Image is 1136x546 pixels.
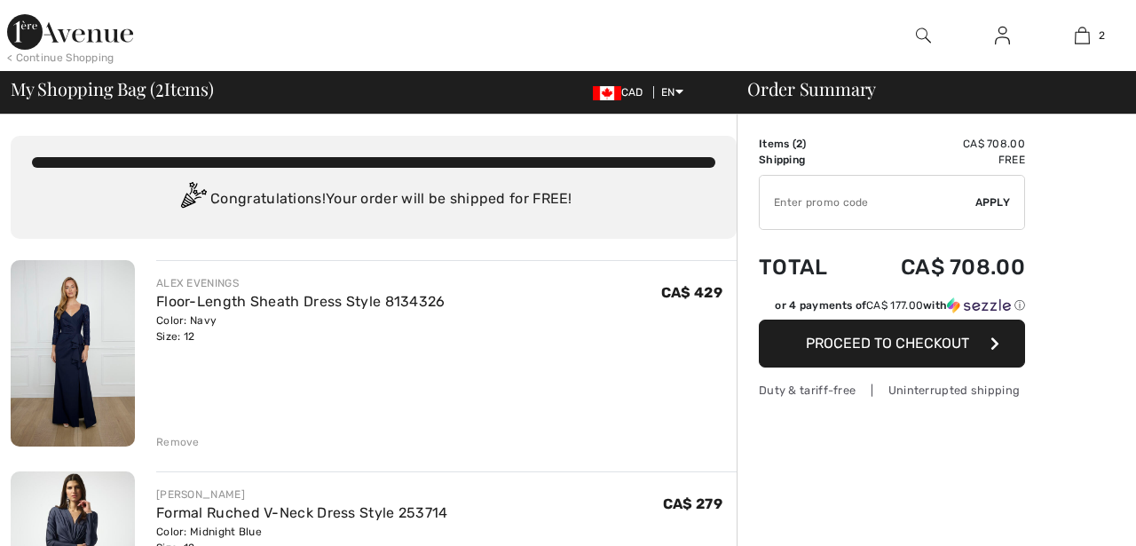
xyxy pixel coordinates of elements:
a: 2 [1043,25,1121,46]
div: < Continue Shopping [7,50,114,66]
img: My Info [995,25,1010,46]
img: Congratulation2.svg [175,182,210,218]
div: Remove [156,434,200,450]
a: Sign In [981,25,1024,47]
td: CA$ 708.00 [854,237,1025,297]
span: CA$ 429 [661,284,722,301]
img: Canadian Dollar [593,86,621,100]
div: Congratulations! Your order will be shipped for FREE! [32,182,715,218]
span: CA$ 279 [663,495,722,512]
td: Free [854,152,1025,168]
span: 2 [1099,28,1105,44]
div: Color: Navy Size: 12 [156,313,446,344]
div: [PERSON_NAME] [156,487,448,502]
a: Formal Ruched V-Neck Dress Style 253714 [156,504,448,521]
td: Shipping [759,152,854,168]
img: Sezzle [947,297,1011,313]
span: Apply [975,194,1011,210]
span: CAD [593,86,651,99]
span: 2 [155,75,164,99]
img: 1ère Avenue [7,14,133,50]
div: Order Summary [726,80,1125,98]
span: My Shopping Bag ( Items) [11,80,214,98]
div: or 4 payments of with [775,297,1025,313]
td: CA$ 708.00 [854,136,1025,152]
div: or 4 payments ofCA$ 177.00withSezzle Click to learn more about Sezzle [759,297,1025,320]
button: Proceed to Checkout [759,320,1025,368]
td: Total [759,237,854,297]
input: Promo code [760,176,975,229]
a: Floor-Length Sheath Dress Style 8134326 [156,293,446,310]
td: Items ( ) [759,136,854,152]
span: 2 [796,138,802,150]
img: My Bag [1075,25,1090,46]
div: ALEX EVENINGS [156,275,446,291]
span: Proceed to Checkout [806,335,969,352]
span: CA$ 177.00 [866,299,923,312]
div: Duty & tariff-free | Uninterrupted shipping [759,382,1025,399]
img: search the website [916,25,931,46]
img: Floor-Length Sheath Dress Style 8134326 [11,260,135,447]
span: EN [661,86,683,99]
